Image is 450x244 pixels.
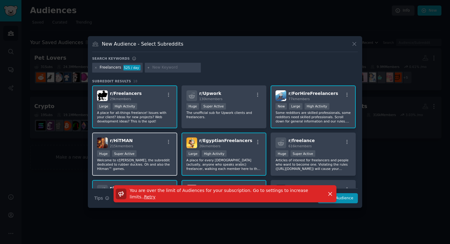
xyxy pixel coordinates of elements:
span: 26k members [199,144,220,148]
p: A place for all-things freelance! Issues with your client? Ideas for new projects? Web developmen... [97,111,172,123]
p: Welcome to r/[PERSON_NAME], the subreddit dedicated to rubber duckies. Oh and also the Hitman™ ga... [97,158,172,171]
div: New [276,103,287,110]
div: Huge [276,150,288,157]
div: Super Active [112,150,137,157]
div: Super Active [201,103,226,110]
img: ForHireFreelancers [276,90,286,101]
span: Retry [144,194,156,199]
p: The unofficial sub for Upwork clients and freelancers. [186,111,262,119]
span: 215k members [110,144,133,148]
div: Large [186,150,200,157]
span: 616k members [288,144,312,148]
span: 130k members [199,97,223,101]
span: Subreddit Results [92,79,131,83]
img: Freelancers [97,90,108,101]
span: r/ ForHireFreelancers [288,91,338,96]
div: Large [289,103,302,110]
div: High Activity [113,103,137,110]
div: Large [97,103,111,110]
p: Articles of interest for freelancers and people who want to become one. Violating the rules ([URL... [276,158,351,171]
img: HiTMAN [97,137,108,148]
span: 77k members [288,97,309,101]
span: r/ HiTMAN [110,138,133,143]
span: 18 [133,79,137,83]
h3: New Audience - Select Subreddits [102,41,183,47]
div: High Activity [202,150,227,157]
div: High Activity [305,103,329,110]
span: r/ Upwork [199,91,221,96]
div: Huge [97,150,110,157]
div: Freelancers [100,65,121,70]
img: EgyptianFreelancers [186,137,197,148]
div: Huge [186,103,199,110]
span: r/ EgyptianFreelancers [199,138,252,143]
span: r/ freelance [288,138,315,143]
div: 525 / day [123,65,141,70]
h3: Search keywords [92,56,130,61]
img: starcitizen [276,185,286,196]
span: 29k members [110,97,131,101]
span: r/ Freelancers [110,91,142,96]
img: berlin_freelancers [186,185,197,196]
p: A place for every [DEMOGRAPHIC_DATA] (actually, anyone who speaks arabic) freelancer, walking eac... [186,158,262,171]
div: Super Active [291,150,315,157]
span: You are over the limit of Audiences for your subscription. Go to settings to increase limits. . [130,188,308,199]
p: Some redditors are skilled professionals, some redditors need skilled professionals. Scroll down ... [276,111,351,123]
input: New Keyword [152,65,199,70]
